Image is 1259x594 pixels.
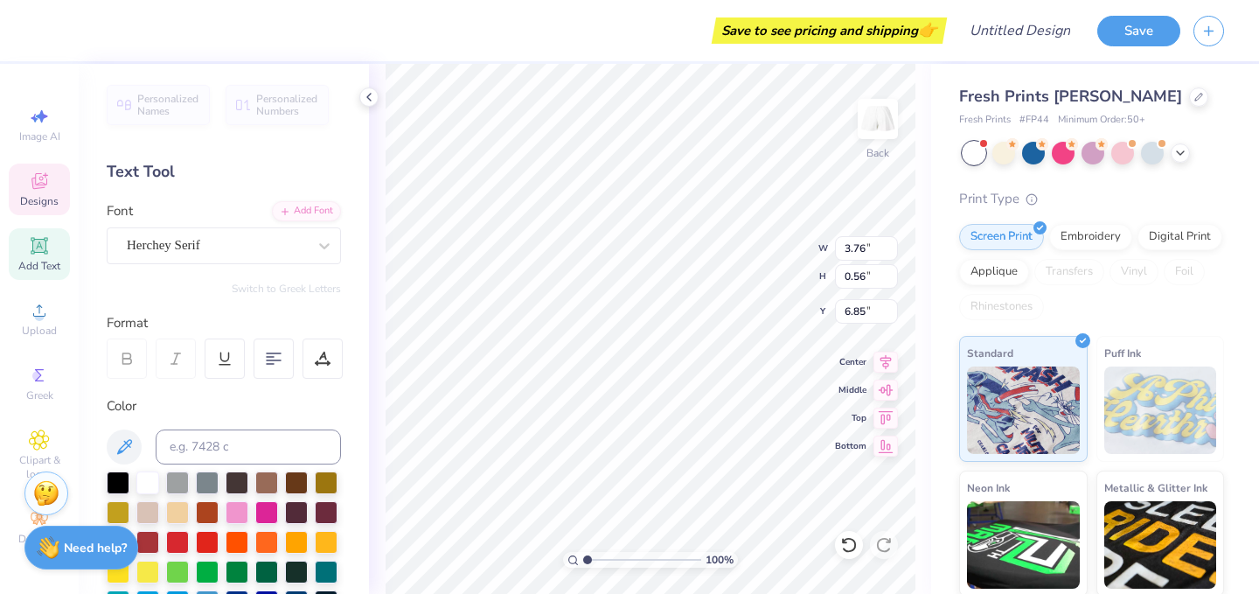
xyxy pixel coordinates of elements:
div: Embroidery [1049,224,1132,250]
div: Applique [959,259,1029,285]
img: Neon Ink [967,501,1080,589]
span: 100 % [706,552,734,568]
div: Vinyl [1109,259,1158,285]
div: Screen Print [959,224,1044,250]
span: Add Text [18,259,60,273]
span: Fresh Prints [959,113,1011,128]
input: e.g. 7428 c [156,430,341,465]
div: Text Tool [107,160,341,184]
button: Save [1097,16,1180,46]
span: Minimum Order: 50 + [1058,113,1145,128]
div: Back [866,145,889,161]
img: Metallic & Glitter Ink [1104,501,1217,589]
label: Font [107,201,133,221]
span: Center [835,356,866,368]
span: Bottom [835,440,866,452]
div: Format [107,313,343,333]
span: Middle [835,384,866,396]
span: # FP44 [1019,113,1049,128]
span: Metallic & Glitter Ink [1104,479,1207,497]
span: Personalized Names [137,93,199,117]
span: Puff Ink [1104,344,1141,362]
input: Untitled Design [956,13,1084,48]
span: Designs [20,194,59,208]
span: 👉 [918,19,937,40]
div: Add Font [272,201,341,221]
div: Save to see pricing and shipping [716,17,943,44]
div: Foil [1164,259,1205,285]
div: Color [107,396,341,416]
span: Image AI [19,129,60,143]
span: Neon Ink [967,479,1010,497]
img: Standard [967,367,1080,454]
div: Transfers [1034,259,1104,285]
span: Personalized Numbers [256,93,318,117]
img: Puff Ink [1104,367,1217,454]
span: Top [835,412,866,424]
span: Clipart & logos [9,453,70,481]
div: Digital Print [1137,224,1222,250]
span: Greek [26,388,53,402]
div: Rhinestones [959,294,1044,320]
div: Print Type [959,189,1224,209]
span: Decorate [18,532,60,546]
img: Back [860,101,895,136]
button: Switch to Greek Letters [232,282,341,296]
span: Fresh Prints [PERSON_NAME] [959,86,1182,107]
span: Standard [967,344,1013,362]
span: Upload [22,324,57,338]
strong: Need help? [64,540,127,556]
